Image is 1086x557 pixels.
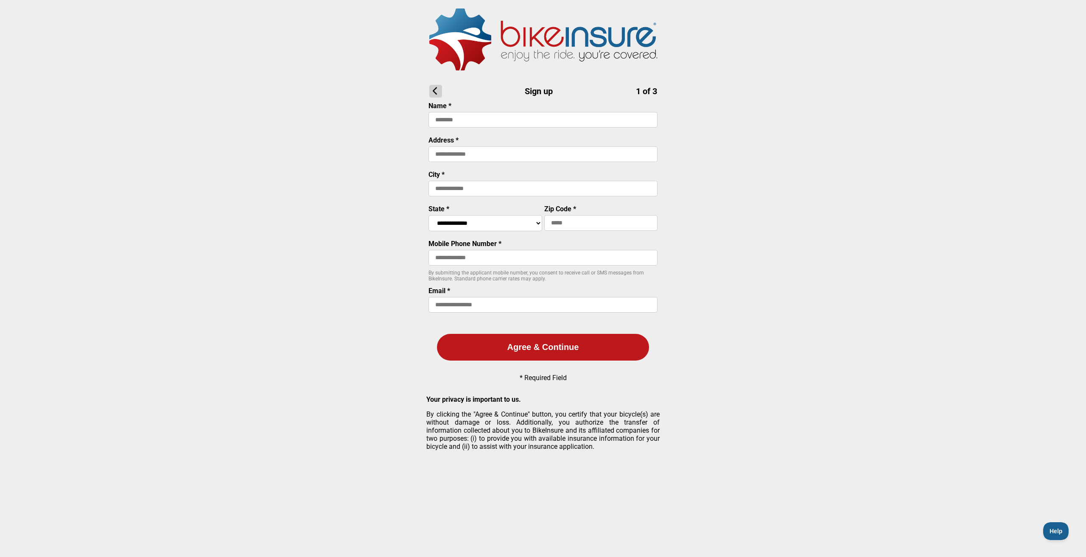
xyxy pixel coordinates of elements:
label: City * [428,171,445,179]
span: 1 of 3 [636,86,657,96]
button: Agree & Continue [437,334,649,361]
label: Email * [428,287,450,295]
label: State * [428,205,449,213]
label: Address * [428,136,459,144]
iframe: Toggle Customer Support [1043,522,1069,540]
label: Mobile Phone Number * [428,240,501,248]
p: By submitting the applicant mobile number, you consent to receive call or SMS messages from BikeI... [428,270,658,282]
h1: Sign up [429,85,657,98]
p: * Required Field [520,374,567,382]
label: Name * [428,102,451,110]
strong: Your privacy is important to us. [426,395,521,403]
label: Zip Code * [544,205,576,213]
p: By clicking the "Agree & Continue" button, you certify that your bicycle(s) are without damage or... [426,410,660,451]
